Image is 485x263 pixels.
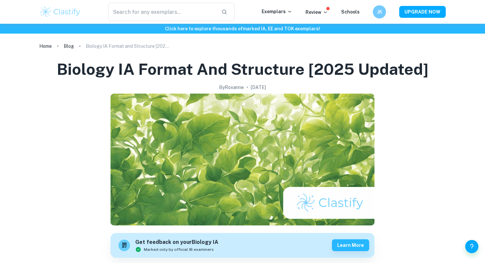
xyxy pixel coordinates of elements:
button: UPGRADE NOW [399,6,446,18]
a: Schools [341,9,360,15]
input: Search for any exemplars... [108,3,216,21]
h1: Biology IA Format and Structure [2025 updated] [57,59,429,80]
p: Exemplars [262,8,292,15]
span: Marked only by official IB examiners [144,247,214,252]
h2: [DATE] [251,84,266,91]
img: Clastify logo [39,5,81,18]
h6: JK [376,8,383,15]
p: • [246,84,248,91]
h2: By Roxanne [219,84,244,91]
p: Biology IA Format and Structure [2025 updated] [86,43,172,50]
a: Blog [64,42,74,51]
a: Home [39,42,52,51]
a: Get feedback on yourBiology IAMarked only by official IB examinersLearn more [111,233,374,258]
h6: Get feedback on your Biology IA [135,238,218,247]
button: JK [373,5,386,18]
img: Biology IA Format and Structure [2025 updated] cover image [111,94,374,225]
h6: Click here to explore thousands of marked IA, EE and TOK exemplars ! [1,25,484,32]
p: Review [306,9,328,16]
button: Help and Feedback [465,240,478,253]
button: Learn more [332,239,369,251]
